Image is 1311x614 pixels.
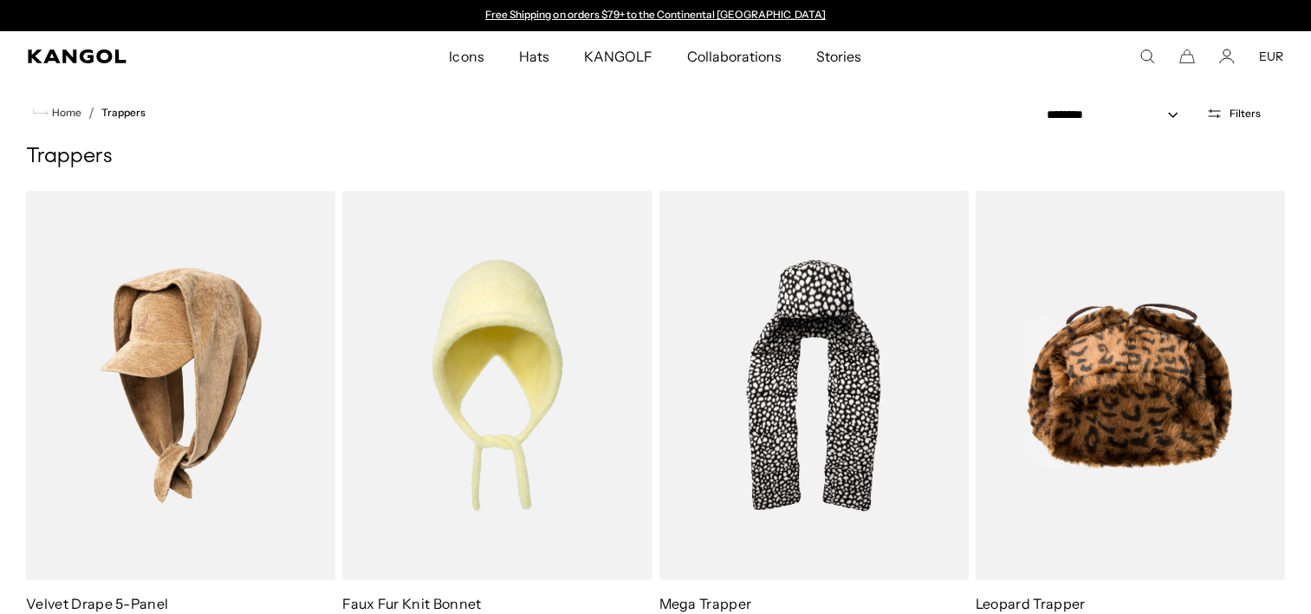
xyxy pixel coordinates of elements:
span: Collaborations [687,31,782,82]
a: Hats [502,31,567,82]
li: / [81,102,94,123]
img: Mega Trapper [659,191,969,580]
span: Filters [1230,108,1261,120]
div: Announcement [477,9,834,23]
a: Account [1219,49,1235,64]
a: Collaborations [670,31,799,82]
img: Leopard Trapper [976,191,1285,580]
summary: Search here [1139,49,1155,64]
a: Free Shipping on orders $79+ to the Continental [GEOGRAPHIC_DATA] [485,8,826,21]
a: Trappers [101,107,146,119]
img: Faux Fur Knit Bonnet [342,191,652,580]
button: EUR [1259,49,1283,64]
button: Cart [1179,49,1195,64]
div: 1 of 2 [477,9,834,23]
button: Open filters [1196,106,1271,121]
span: Stories [816,31,861,82]
a: Icons [432,31,501,82]
a: KANGOLF [567,31,670,82]
a: Faux Fur Knit Bonnet [342,595,481,612]
h1: Trappers [26,144,1285,170]
img: Velvet Drape 5-Panel [26,191,335,580]
slideshow-component: Announcement bar [477,9,834,23]
a: Velvet Drape 5-Panel [26,595,168,612]
span: Hats [519,31,549,82]
a: Home [33,105,81,121]
span: KANGOLF [584,31,652,82]
a: Kangol [28,49,297,63]
a: Leopard Trapper [976,595,1086,612]
span: Icons [449,31,484,82]
a: Stories [799,31,879,82]
a: Mega Trapper [659,595,752,612]
span: Home [49,107,81,119]
select: Sort by: Featured [1040,106,1196,124]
